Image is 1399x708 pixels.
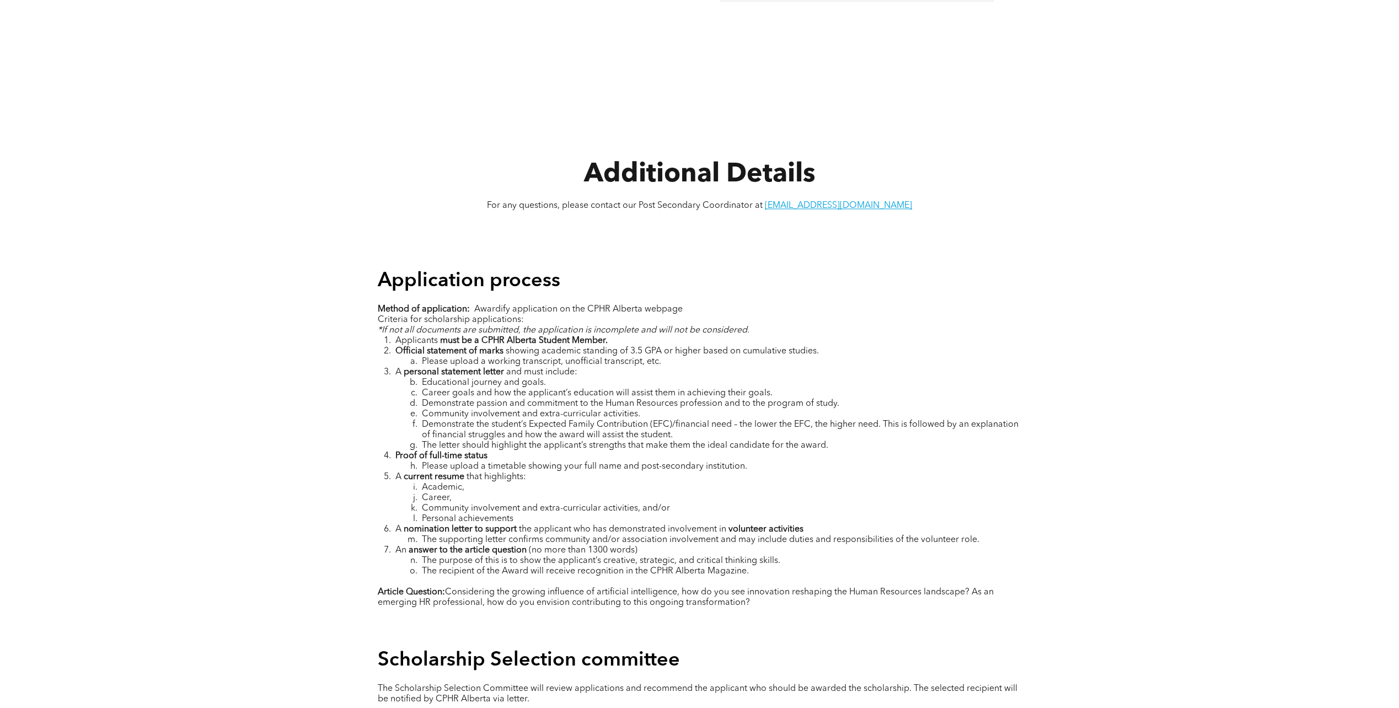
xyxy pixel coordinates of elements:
[422,535,979,544] span: The supporting letter confirms community and/or association involvement and may include duties an...
[422,556,780,565] span: The purpose of this is to show the applicant’s creative, strategic, and critical thinking skills.
[440,336,608,345] strong: must be a CPHR Alberta Student Member.
[467,473,526,481] span: that highlights:
[487,201,763,210] span: For any questions, please contact our Post Secondary Coordinator at
[422,504,670,513] span: Community involvement and extra-curricular activities, and/or
[395,473,401,481] span: A
[395,347,503,356] strong: Official statement of marks
[422,378,546,387] span: Educational journey and goals.
[404,525,517,534] strong: nomination letter to support
[378,588,994,607] span: Considering the growing influence of artificial intelligence, how do you see innovation reshaping...
[378,684,1017,703] span: The Scholarship Selection Committee will review applications and recommend the applicant who shou...
[378,650,680,670] span: Scholarship Selection committee
[506,347,819,356] span: showing academic standing of 3.5 GPA or higher based on cumulative studies.
[422,441,828,450] span: The letter should highlight the applicant’s strengths that make them the ideal candidate for the ...
[395,546,406,555] span: An
[395,368,401,377] span: A
[409,546,527,555] strong: answer to the article question
[422,389,773,398] span: Career goals and how the applicant’s education will assist them in achieving their goals.
[395,452,487,460] strong: Proof of full-time status
[422,494,452,502] span: Career,
[529,546,637,555] span: (no more than 1300 words)
[422,462,747,471] span: Please upload a timetable showing your full name and post-secondary institution.
[378,588,445,597] strong: Article Question:
[422,357,661,366] span: Please upload a working transcript, unofficial transcript, etc.
[422,399,839,408] span: Demonstrate passion and commitment to the Human Resources profession and to the program of study.
[422,410,640,419] span: Community involvement and extra-curricular activities.
[519,525,726,534] span: the applicant who has demonstrated involvement in
[395,336,438,345] span: Applicants
[422,483,464,492] span: Academic,
[765,201,912,210] a: [EMAIL_ADDRESS][DOMAIN_NAME]
[378,315,524,324] span: Criteria for scholarship applications:
[378,305,470,314] strong: Method of application:
[422,420,1019,439] span: Demonstrate the student’s Expected Family Contribution (EFC)/financial need – the lower the EFC, ...
[404,473,464,481] strong: current resume
[506,368,577,377] span: and must include:
[422,514,513,523] span: Personal achievements
[422,567,749,576] span: The recipient of the Award will receive recognition in the CPHR Alberta Magazine.
[404,368,504,377] strong: personal statement letter
[728,525,803,534] strong: volunteer activities
[378,326,749,335] span: *If not all documents are submitted, the application is incomplete and will not be considered.
[395,525,401,534] span: A
[378,271,560,291] span: Application process
[474,305,683,314] span: Awardify application on the CPHR Alberta webpage
[584,162,816,188] span: Additional Details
